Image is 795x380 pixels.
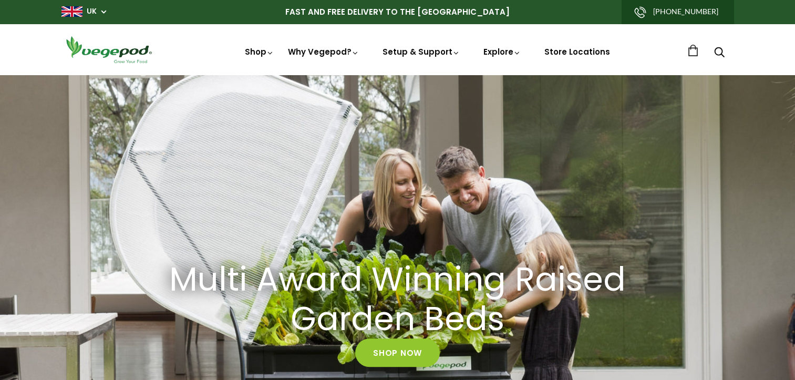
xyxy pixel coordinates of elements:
a: Setup & Support [383,46,460,57]
img: Vegepod [61,35,156,65]
a: Search [714,48,725,59]
a: Store Locations [544,46,610,57]
h2: Multi Award Winning Raised Garden Beds [161,260,634,339]
a: Shop Now [355,339,440,367]
a: Multi Award Winning Raised Garden Beds [148,260,647,339]
a: UK [87,6,97,17]
a: Explore [483,46,521,57]
a: Why Vegepod? [288,46,359,57]
a: Shop [245,46,274,57]
img: gb_large.png [61,6,82,17]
